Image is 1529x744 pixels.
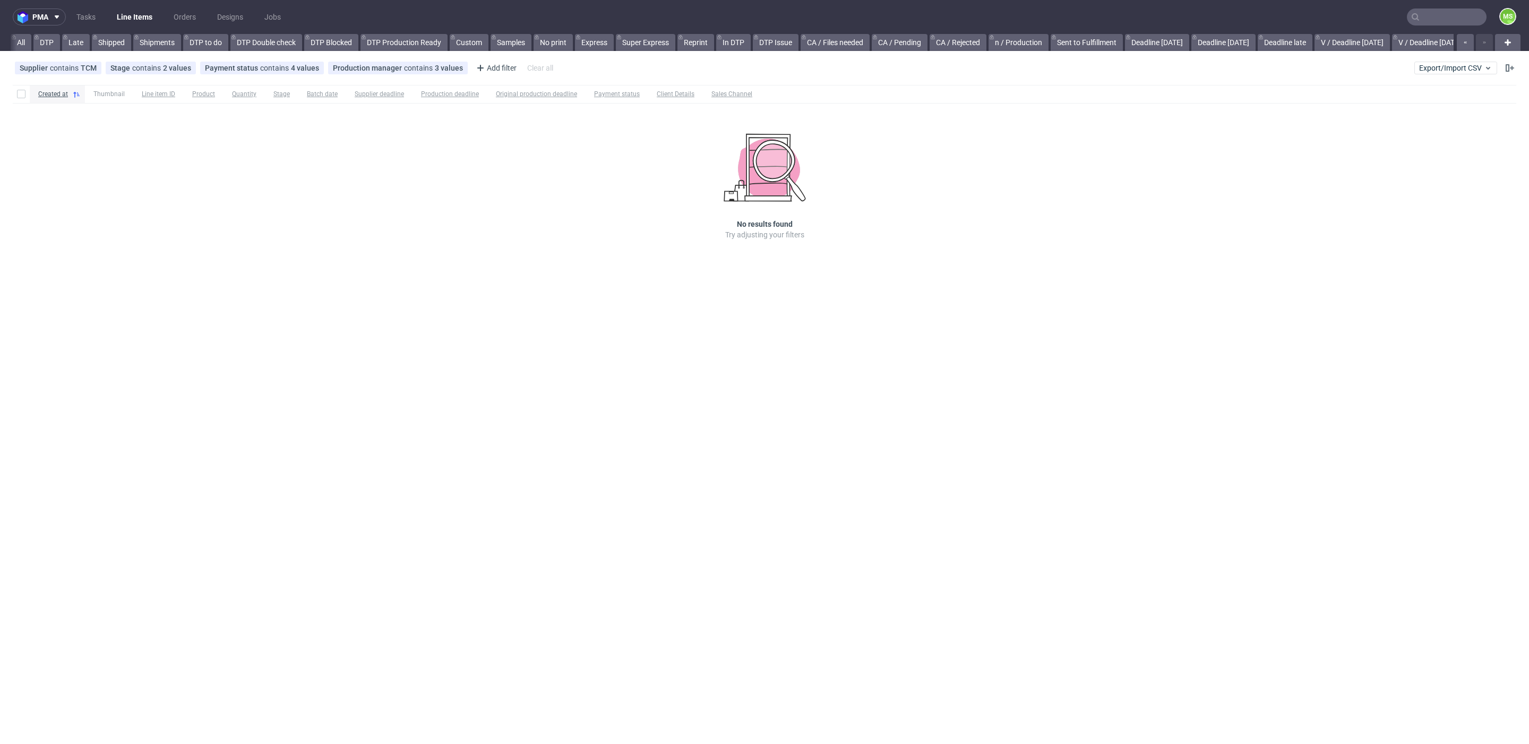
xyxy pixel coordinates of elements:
a: Express [575,34,614,51]
span: Export/Import CSV [1419,64,1492,72]
a: n / Production [989,34,1049,51]
div: Add filter [472,59,519,76]
a: DTP to do [183,34,228,51]
div: 4 values [291,64,319,72]
a: CA / Files needed [801,34,870,51]
figcaption: MS [1500,9,1515,24]
a: DTP Double check [230,34,302,51]
a: Deadline [DATE] [1191,34,1256,51]
span: Thumbnail [93,90,125,99]
a: Custom [450,34,488,51]
a: Deadline [DATE] [1125,34,1189,51]
div: Clear all [525,61,555,75]
button: Export/Import CSV [1414,62,1497,74]
div: 3 values [435,64,463,72]
a: CA / Pending [872,34,927,51]
span: Stage [273,90,290,99]
span: Production manager [333,64,404,72]
a: V / Deadline [DATE] [1315,34,1390,51]
a: Late [62,34,90,51]
span: Supplier [20,64,50,72]
span: Production deadline [421,90,479,99]
a: All [11,34,31,51]
a: Samples [491,34,531,51]
span: Sales Channel [711,90,752,99]
span: Original production deadline [496,90,577,99]
a: Tasks [70,8,102,25]
a: Deadline late [1258,34,1312,51]
span: contains [260,64,291,72]
a: DTP Production Ready [360,34,448,51]
a: Jobs [258,8,287,25]
a: CA / Rejected [930,34,986,51]
a: Super Express [616,34,675,51]
div: 2 values [163,64,191,72]
p: Try adjusting your filters [725,229,804,240]
a: DTP Issue [753,34,798,51]
a: Shipped [92,34,131,51]
a: In DTP [716,34,751,51]
span: Line item ID [142,90,175,99]
span: Payment status [205,64,260,72]
span: contains [50,64,81,72]
a: DTP Blocked [304,34,358,51]
a: Sent to Fulfillment [1051,34,1123,51]
a: Orders [167,8,202,25]
a: Shipments [133,34,181,51]
button: pma [13,8,66,25]
img: logo [18,11,32,23]
a: Reprint [677,34,714,51]
div: TCM [81,64,97,72]
span: Created at [38,90,68,99]
span: Supplier deadline [355,90,404,99]
span: contains [132,64,163,72]
a: No print [534,34,573,51]
span: Product [192,90,215,99]
span: Quantity [232,90,256,99]
h3: No results found [737,219,793,229]
span: contains [404,64,435,72]
a: Designs [211,8,250,25]
a: V / Deadline [DATE] [1392,34,1467,51]
a: DTP [33,34,60,51]
span: Batch date [307,90,338,99]
span: pma [32,13,48,21]
span: Stage [110,64,132,72]
span: Payment status [594,90,640,99]
span: Client Details [657,90,694,99]
a: Line Items [110,8,159,25]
